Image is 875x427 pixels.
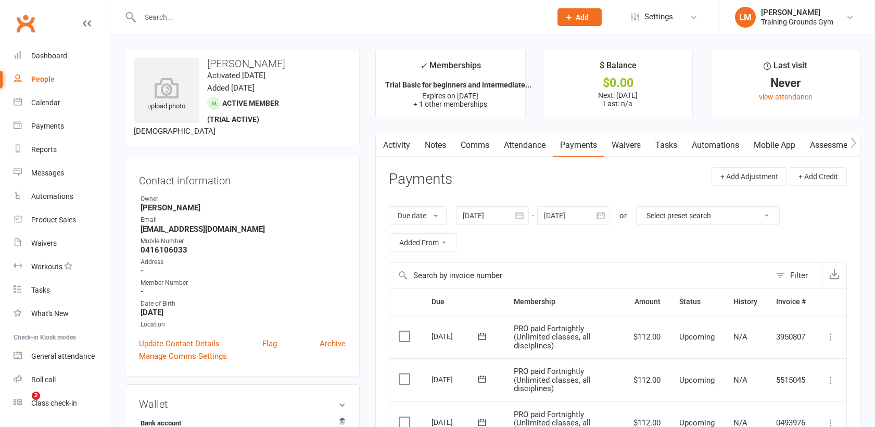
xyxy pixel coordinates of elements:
[31,286,50,294] div: Tasks
[803,133,866,157] a: Assessments
[320,337,346,350] a: Archive
[14,392,110,415] a: Class kiosk mode
[14,91,110,115] a: Calendar
[141,278,346,288] div: Member Number
[137,10,544,24] input: Search...
[207,71,265,80] time: Activated [DATE]
[134,58,351,69] h3: [PERSON_NAME]
[207,83,255,93] time: Added [DATE]
[141,299,346,309] div: Date of Birth
[14,279,110,302] a: Tasks
[139,398,346,410] h3: Wallet
[31,216,76,224] div: Product Sales
[420,61,427,71] i: ✓
[14,115,110,138] a: Payments
[648,133,684,157] a: Tasks
[497,133,553,157] a: Attendance
[767,358,815,401] td: 5515045
[790,269,808,282] div: Filter
[422,288,504,315] th: Due
[724,288,767,315] th: History
[764,59,807,78] div: Last visit
[32,392,40,400] span: 2
[720,78,851,89] div: Never
[207,99,279,123] span: Active member (trial active)
[12,10,39,36] a: Clubworx
[14,255,110,279] a: Workouts
[14,68,110,91] a: People
[790,167,847,186] button: + Add Credit
[761,8,833,17] div: [PERSON_NAME]
[31,239,57,247] div: Waivers
[422,92,478,100] span: Expires on [DATE]
[432,371,479,387] div: [DATE]
[420,59,481,78] div: Memberships
[141,308,346,317] strong: [DATE]
[712,167,787,186] button: + Add Adjustment
[767,288,815,315] th: Invoice #
[553,78,683,89] div: $0.00
[600,59,637,78] div: $ Balance
[413,100,487,108] span: + 1 other memberships
[770,263,822,288] button: Filter
[31,98,60,107] div: Calendar
[385,81,531,89] strong: Trial Basic for beginners and intermediate...
[31,192,73,200] div: Automations
[31,309,69,318] div: What's New
[624,358,670,401] td: $112.00
[514,367,591,393] span: PRO paid Fortnightly (Unlimited classes, all disciplines)
[139,337,220,350] a: Update Contact Details
[139,350,227,362] a: Manage Comms Settings
[432,328,479,344] div: [DATE]
[14,161,110,185] a: Messages
[553,133,604,157] a: Payments
[14,208,110,232] a: Product Sales
[684,133,746,157] a: Automations
[14,345,110,368] a: General attendance kiosk mode
[141,224,346,234] strong: [EMAIL_ADDRESS][DOMAIN_NAME]
[31,75,55,83] div: People
[31,262,62,271] div: Workouts
[141,194,346,204] div: Owner
[746,133,803,157] a: Mobile App
[14,368,110,392] a: Roll call
[141,320,346,330] div: Location
[14,232,110,255] a: Waivers
[576,13,589,21] span: Add
[679,375,715,385] span: Upcoming
[453,133,497,157] a: Comms
[141,257,346,267] div: Address
[141,203,346,212] strong: [PERSON_NAME]
[679,332,715,342] span: Upcoming
[514,324,591,350] span: PRO paid Fortnightly (Unlimited classes, all disciplines)
[389,263,770,288] input: Search by invoice number
[733,375,747,385] span: N/A
[141,287,346,296] strong: -
[31,145,57,154] div: Reports
[14,185,110,208] a: Automations
[262,337,277,350] a: Flag
[14,44,110,68] a: Dashboard
[761,17,833,27] div: Training Grounds Gym
[141,215,346,225] div: Email
[134,78,199,112] div: upload photo
[139,171,346,186] h3: Contact information
[553,91,683,108] p: Next: [DATE] Last: n/a
[141,266,346,275] strong: -
[31,352,95,360] div: General attendance
[670,288,724,315] th: Status
[619,209,627,222] div: or
[604,133,648,157] a: Waivers
[376,133,417,157] a: Activity
[417,133,453,157] a: Notes
[141,419,340,427] strong: Bank account
[134,127,215,136] span: [DEMOGRAPHIC_DATA]
[10,392,35,417] iframe: Intercom live chat
[389,206,447,225] button: Due date
[735,7,756,28] div: LM
[31,169,64,177] div: Messages
[141,245,346,255] strong: 0416106033
[31,399,77,407] div: Class check-in
[141,236,346,246] div: Mobile Number
[14,138,110,161] a: Reports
